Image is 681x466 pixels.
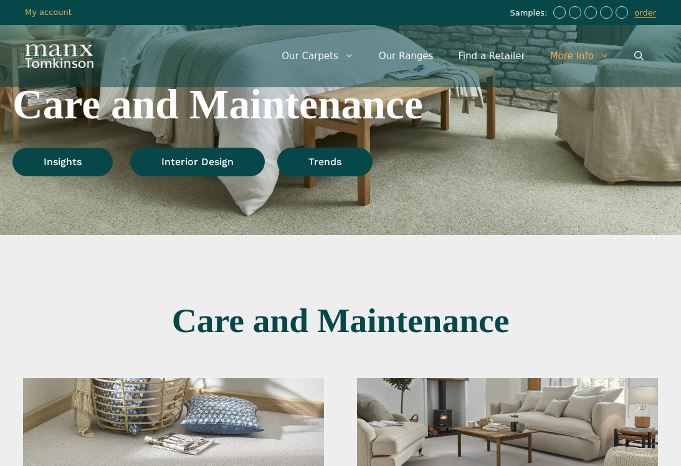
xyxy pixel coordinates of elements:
[510,8,550,19] span: Samples:
[269,37,656,75] nav: Primary
[25,44,93,68] img: Manx Tomkinson
[25,7,72,17] a: My account
[130,148,265,176] a: Interior Design
[12,148,113,176] a: Insights
[6,303,675,338] h1: Care and Maintenance
[445,37,537,75] a: Find a Retailer
[161,157,234,167] span: Interior Design
[277,148,373,176] a: Trends
[12,83,473,126] h2: Care and Maintenance
[622,37,656,75] a: Open Search Bar
[634,8,656,18] a: order
[269,37,366,75] a: Our Carpets
[44,157,82,167] span: Insights
[308,157,341,167] span: Trends
[366,37,446,75] a: Our Ranges
[538,37,622,75] a: More Info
